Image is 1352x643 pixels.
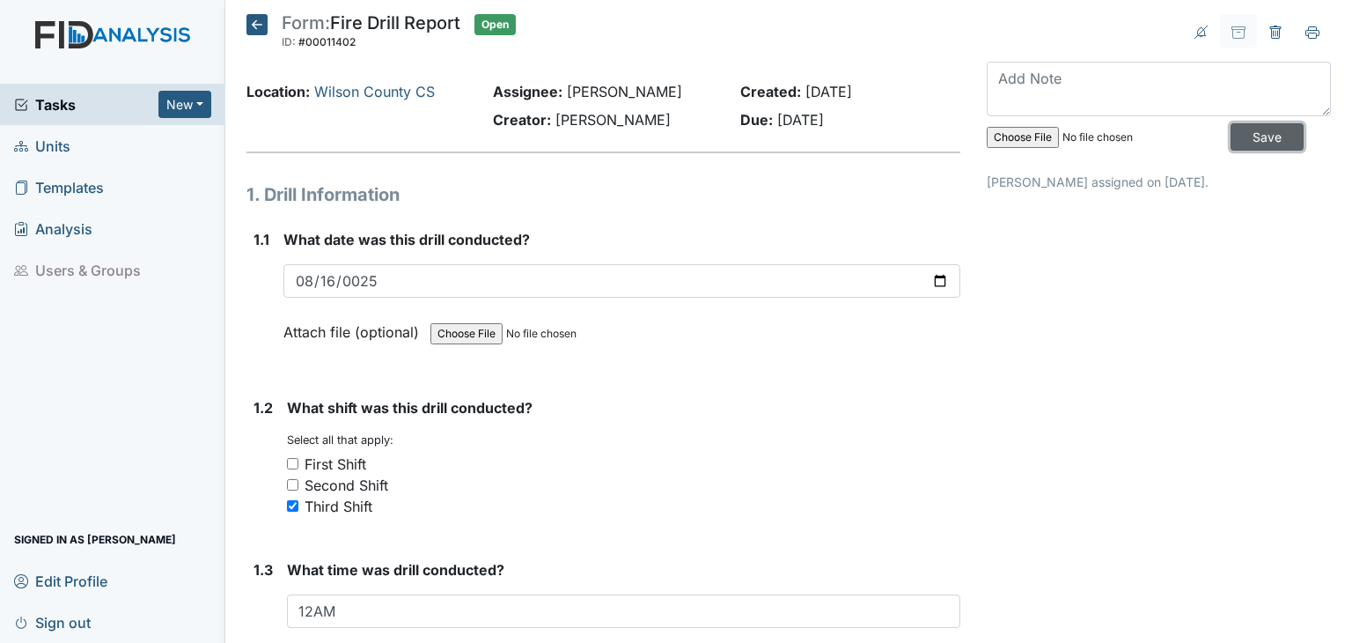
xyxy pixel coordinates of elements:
[740,83,801,100] strong: Created:
[287,479,298,491] input: Second Shift
[305,454,366,475] div: First Shift
[282,35,296,48] span: ID:
[14,132,70,159] span: Units
[282,12,330,33] span: Form:
[287,500,298,512] input: Third Shift
[283,231,530,248] span: What date was this drill conducted?
[14,567,107,595] span: Edit Profile
[14,94,158,115] a: Tasks
[493,111,551,129] strong: Creator:
[283,312,426,343] label: Attach file (optional)
[14,526,176,553] span: Signed in as [PERSON_NAME]
[567,83,682,100] span: [PERSON_NAME]
[1231,123,1304,151] input: Save
[14,174,104,201] span: Templates
[14,215,92,242] span: Analysis
[555,111,671,129] span: [PERSON_NAME]
[777,111,824,129] span: [DATE]
[253,229,269,250] label: 1.1
[305,496,372,517] div: Third Shift
[305,475,388,496] div: Second Shift
[287,399,533,417] span: What shift was this drill conducted?
[246,83,310,100] strong: Location:
[253,397,273,418] label: 1.2
[282,14,460,53] div: Fire Drill Report
[987,173,1331,191] p: [PERSON_NAME] assigned on [DATE].
[805,83,852,100] span: [DATE]
[14,609,91,636] span: Sign out
[158,91,211,118] button: New
[287,458,298,469] input: First Shift
[246,181,960,208] h1: 1. Drill Information
[287,433,393,447] small: Select all that apply:
[493,83,562,100] strong: Assignee:
[474,14,516,35] span: Open
[314,83,435,100] a: Wilson County CS
[298,35,356,48] span: #00011402
[253,559,273,580] label: 1.3
[740,111,773,129] strong: Due:
[287,561,504,579] span: What time was drill conducted?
